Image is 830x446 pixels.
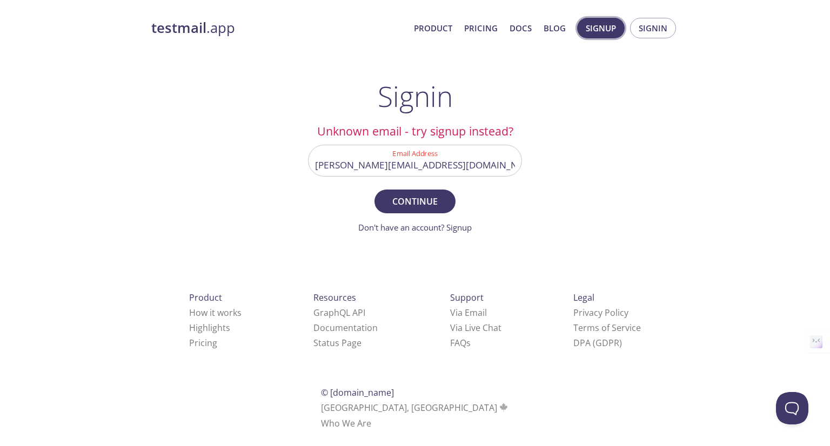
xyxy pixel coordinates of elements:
[450,322,501,334] a: Via Live Chat
[586,21,616,35] span: Signup
[151,18,206,37] strong: testmail
[358,222,472,233] a: Don't have an account? Signup
[313,307,365,319] a: GraphQL API
[313,322,378,334] a: Documentation
[450,292,484,303] span: Support
[189,307,242,319] a: How it works
[573,307,628,319] a: Privacy Policy
[378,80,453,112] h1: Signin
[313,292,356,303] span: Resources
[776,392,808,424] iframe: Help Scout Beacon - Open
[544,21,566,35] a: Blog
[639,21,667,35] span: Signin
[414,21,452,35] a: Product
[151,19,405,37] a: testmail.app
[450,307,487,319] a: Via Email
[386,194,444,209] span: Continue
[313,337,362,349] a: Status Page
[308,122,522,140] h2: Unknown email - try signup instead?
[577,18,625,38] button: Signup
[189,337,217,349] a: Pricing
[573,292,594,303] span: Legal
[321,417,371,429] a: Who We Are
[464,21,498,35] a: Pricing
[189,292,222,303] span: Product
[630,18,676,38] button: Signin
[321,387,394,398] span: © [DOMAIN_NAME]
[321,402,510,414] span: [GEOGRAPHIC_DATA], [GEOGRAPHIC_DATA]
[573,322,641,334] a: Terms of Service
[374,190,456,213] button: Continue
[466,337,471,349] span: s
[450,337,471,349] a: FAQ
[189,322,230,334] a: Highlights
[573,337,622,349] a: DPA (GDPR)
[510,21,532,35] a: Docs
